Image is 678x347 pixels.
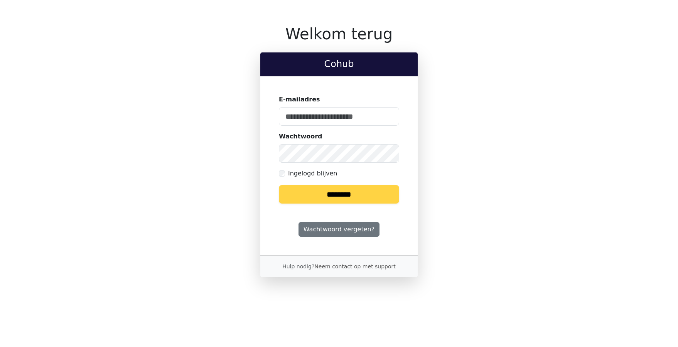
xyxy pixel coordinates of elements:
[260,25,418,43] h1: Welkom terug
[279,132,322,141] label: Wachtwoord
[266,59,412,70] h2: Cohub
[282,263,396,270] small: Hulp nodig?
[314,263,395,270] a: Neem contact op met support
[299,222,379,237] a: Wachtwoord vergeten?
[279,95,320,104] label: E-mailadres
[288,169,337,178] label: Ingelogd blijven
